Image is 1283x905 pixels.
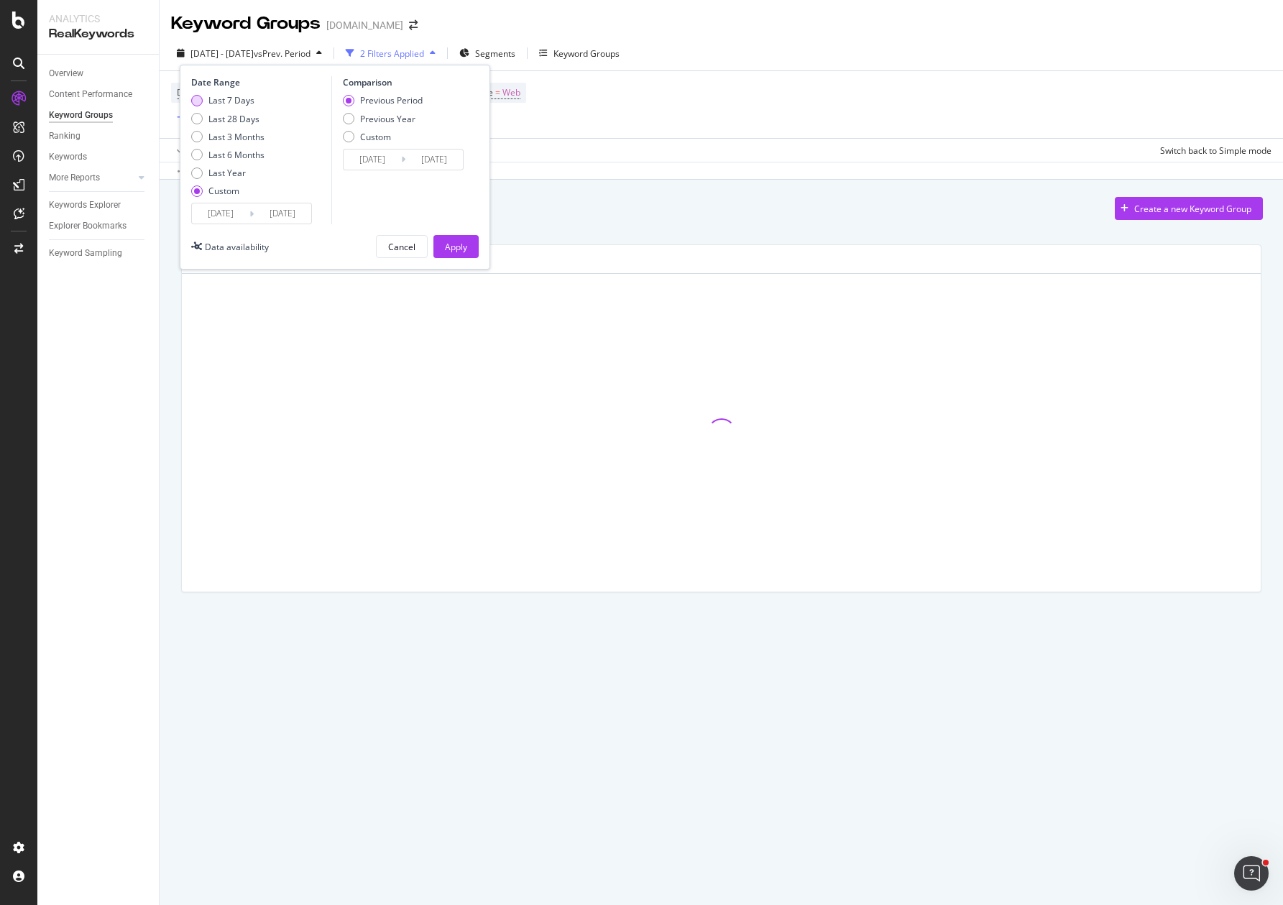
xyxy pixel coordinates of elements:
[49,170,100,185] div: More Reports
[495,86,500,98] span: =
[553,47,620,60] div: Keyword Groups
[171,109,229,127] button: Add Filter
[343,94,423,106] div: Previous Period
[49,150,149,165] a: Keywords
[208,113,259,125] div: Last 28 Days
[343,76,468,88] div: Comparison
[433,235,479,258] button: Apply
[191,167,265,179] div: Last Year
[191,76,328,88] div: Date Range
[208,149,265,161] div: Last 6 Months
[191,94,265,106] div: Last 7 Days
[254,47,311,60] span: vs Prev. Period
[205,241,269,253] div: Data availability
[405,150,463,170] input: End Date
[343,113,423,125] div: Previous Year
[49,219,127,234] div: Explorer Bookmarks
[360,131,391,143] div: Custom
[343,131,423,143] div: Custom
[1115,197,1263,220] button: Create a new Keyword Group
[502,83,520,103] span: Web
[208,131,265,143] div: Last 3 Months
[360,94,423,106] div: Previous Period
[49,198,149,213] a: Keywords Explorer
[360,47,424,60] div: 2 Filters Applied
[191,185,265,197] div: Custom
[454,42,521,65] button: Segments
[340,42,441,65] button: 2 Filters Applied
[49,170,134,185] a: More Reports
[49,87,149,102] a: Content Performance
[376,235,428,258] button: Cancel
[1234,856,1269,891] iframe: Intercom live chat
[533,42,625,65] button: Keyword Groups
[445,241,467,253] div: Apply
[191,149,265,161] div: Last 6 Months
[409,20,418,30] div: arrow-right-arrow-left
[344,150,401,170] input: Start Date
[326,18,403,32] div: [DOMAIN_NAME]
[360,113,415,125] div: Previous Year
[254,203,311,224] input: End Date
[475,47,515,60] span: Segments
[208,94,254,106] div: Last 7 Days
[49,129,81,144] div: Ranking
[190,47,254,60] span: [DATE] - [DATE]
[49,246,149,261] a: Keyword Sampling
[177,86,204,98] span: Device
[208,167,246,179] div: Last Year
[1160,144,1271,157] div: Switch back to Simple mode
[1154,139,1271,162] button: Switch back to Simple mode
[191,131,265,143] div: Last 3 Months
[49,87,132,102] div: Content Performance
[49,108,149,123] a: Keyword Groups
[49,66,149,81] a: Overview
[171,42,328,65] button: [DATE] - [DATE]vsPrev. Period
[388,241,415,253] div: Cancel
[49,66,83,81] div: Overview
[49,26,147,42] div: RealKeywords
[49,219,149,234] a: Explorer Bookmarks
[49,108,113,123] div: Keyword Groups
[49,129,149,144] a: Ranking
[1134,203,1251,215] div: Create a new Keyword Group
[49,150,87,165] div: Keywords
[192,203,249,224] input: Start Date
[171,12,321,36] div: Keyword Groups
[191,113,265,125] div: Last 28 Days
[49,246,122,261] div: Keyword Sampling
[171,139,213,162] button: Apply
[49,198,121,213] div: Keywords Explorer
[208,185,239,197] div: Custom
[49,12,147,26] div: Analytics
